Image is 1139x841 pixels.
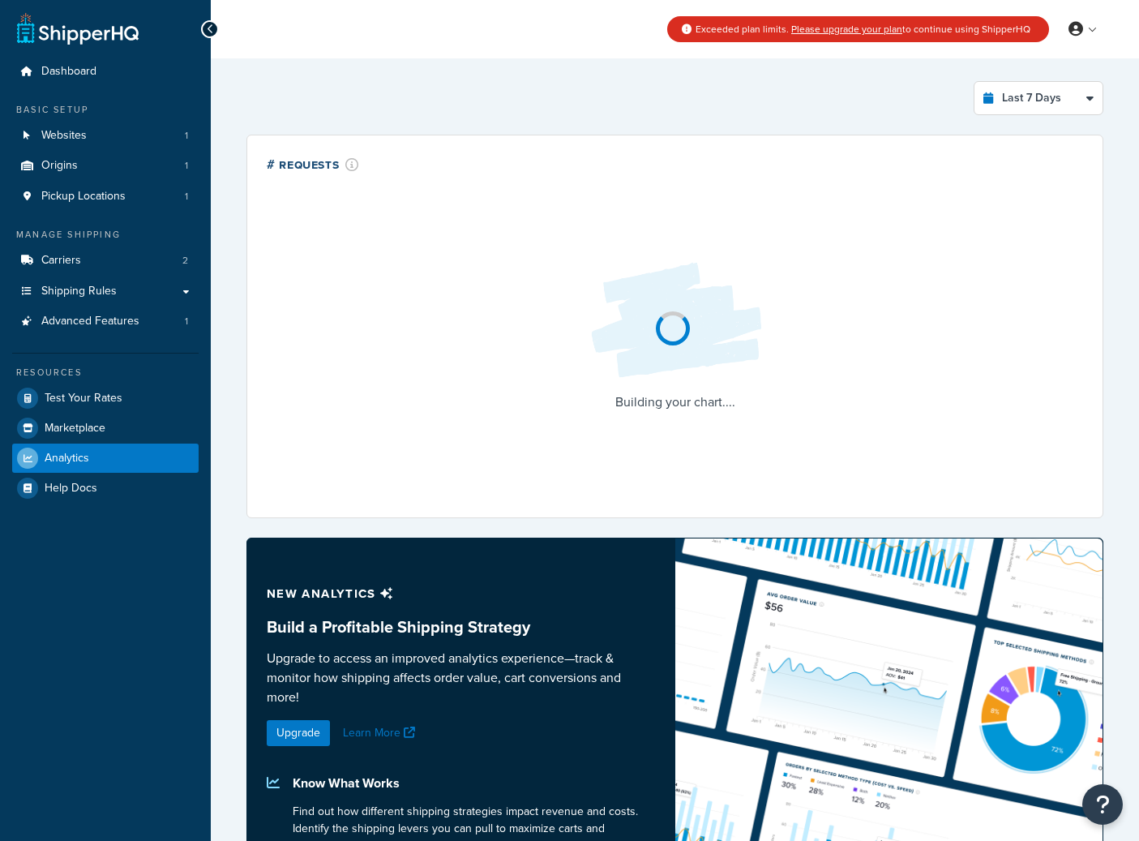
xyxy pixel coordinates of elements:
p: Upgrade to access an improved analytics experience—track & monitor how shipping affects order val... [267,649,656,707]
a: Learn More [343,724,419,741]
a: Dashboard [12,57,199,87]
li: Websites [12,121,199,151]
span: Analytics [45,452,89,466]
div: Basic Setup [12,103,199,117]
a: Help Docs [12,474,199,503]
button: Open Resource Center [1082,784,1123,825]
p: Building your chart.... [578,391,773,414]
li: Carriers [12,246,199,276]
span: Websites [41,129,87,143]
div: Manage Shipping [12,228,199,242]
img: Loading... [578,250,773,391]
a: Pickup Locations1 [12,182,199,212]
li: Pickup Locations [12,182,199,212]
span: 2 [182,254,188,268]
span: Pickup Locations [41,190,126,204]
a: Carriers2 [12,246,199,276]
span: Carriers [41,254,81,268]
span: 1 [185,129,188,143]
a: Shipping Rules [12,277,199,307]
a: Analytics [12,444,199,473]
span: Dashboard [41,65,96,79]
span: Help Docs [45,482,97,496]
p: New analytics [267,582,656,605]
span: Advanced Features [41,315,139,328]
a: Test Your Rates [12,384,199,413]
span: Exceeded plan limits. to continue using ShipperHQ [696,22,1030,36]
a: Please upgrade your plan [791,22,902,36]
span: Origins [41,159,78,173]
a: Advanced Features1 [12,307,199,337]
span: 1 [185,190,188,204]
div: # Requests [267,155,359,174]
p: Know What Works [293,772,656,795]
span: Test Your Rates [45,392,122,405]
span: 1 [185,315,188,328]
li: Advanced Features [12,307,199,337]
li: Origins [12,151,199,181]
div: Resources [12,366,199,380]
a: Marketplace [12,414,199,443]
span: 1 [185,159,188,173]
span: Shipping Rules [41,285,117,298]
a: Origins1 [12,151,199,181]
a: Websites1 [12,121,199,151]
a: Upgrade [267,720,330,746]
span: Marketplace [45,422,105,436]
h3: Build a Profitable Shipping Strategy [267,618,656,636]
